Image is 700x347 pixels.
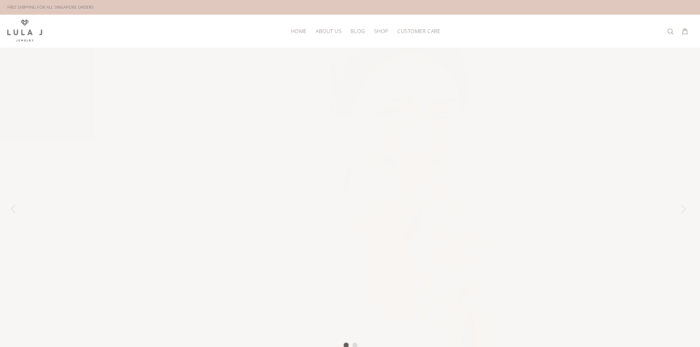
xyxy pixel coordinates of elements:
span: Blog [351,28,365,34]
a: Customer Care [393,25,440,37]
a: Shop [370,25,393,37]
a: Blog [346,25,369,37]
span: Shop [374,28,388,34]
span: Customer Care [397,28,440,34]
a: HOME [287,25,311,37]
span: About Us [316,28,342,34]
a: About Us [311,25,346,37]
span: HOME [291,28,307,34]
div: FREE SHIPPING FOR ALL SINGAPORE ORDERS [7,3,94,11]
